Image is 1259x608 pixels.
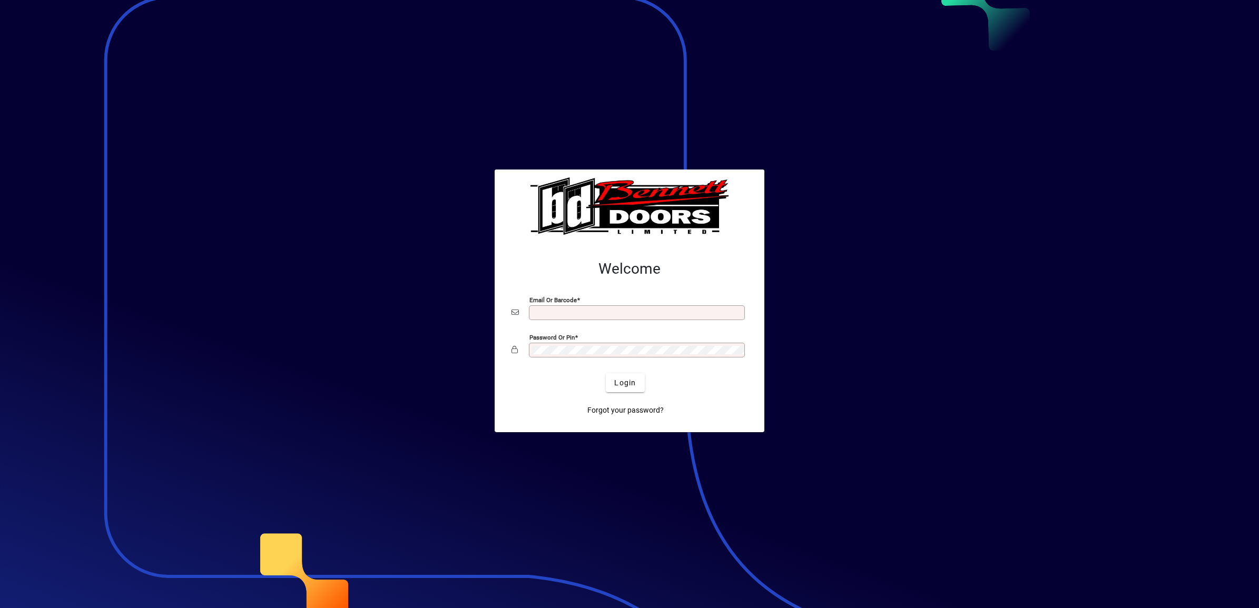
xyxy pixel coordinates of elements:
a: Forgot your password? [583,401,668,420]
h2: Welcome [512,260,747,278]
mat-label: Email or Barcode [529,296,577,304]
span: Forgot your password? [587,405,664,416]
button: Login [606,373,644,392]
span: Login [614,377,636,388]
mat-label: Password or Pin [529,334,575,341]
